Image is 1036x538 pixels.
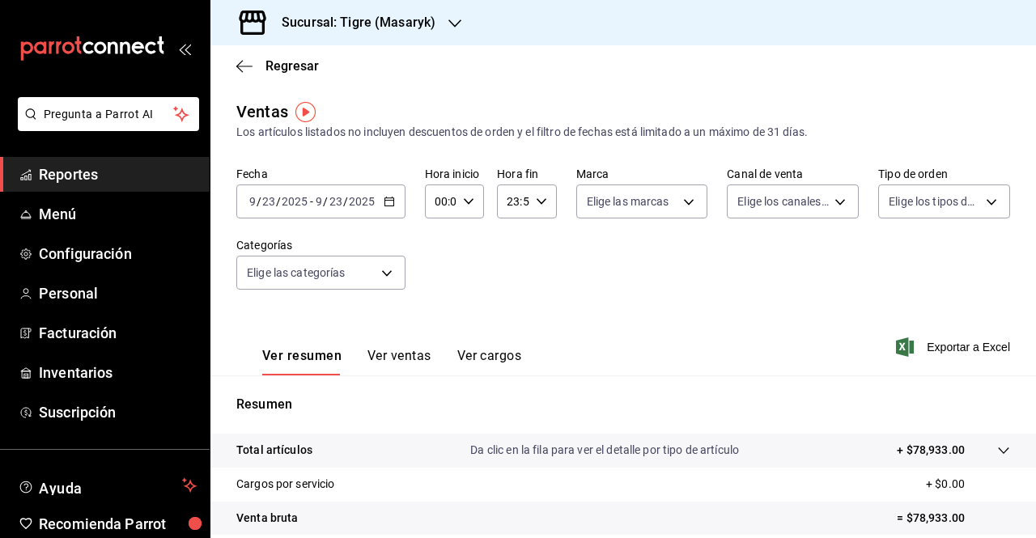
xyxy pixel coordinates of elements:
a: Pregunta a Parrot AI [11,117,199,134]
span: Suscripción [39,401,197,423]
span: Pregunta a Parrot AI [44,106,174,123]
label: Fecha [236,168,405,180]
p: Cargos por servicio [236,476,335,493]
div: Ventas [236,100,288,124]
span: Reportes [39,163,197,185]
p: = $78,933.00 [897,510,1010,527]
label: Categorías [236,239,405,251]
span: Elige los canales de venta [737,193,829,210]
input: -- [329,195,343,208]
p: Da clic en la fila para ver el detalle por tipo de artículo [470,442,739,459]
span: Regresar [265,58,319,74]
button: Exportar a Excel [899,337,1010,357]
span: / [323,195,328,208]
button: Pregunta a Parrot AI [18,97,199,131]
span: - [310,195,313,208]
span: Ayuda [39,476,176,495]
span: Menú [39,203,197,225]
p: Resumen [236,395,1010,414]
span: Recomienda Parrot [39,513,197,535]
label: Marca [576,168,708,180]
span: Personal [39,282,197,304]
img: Tooltip marker [295,102,316,122]
label: Canal de venta [727,168,859,180]
label: Hora inicio [425,168,484,180]
input: -- [261,195,276,208]
span: Configuración [39,243,197,265]
button: Ver ventas [367,348,431,375]
input: ---- [348,195,376,208]
span: Facturación [39,322,197,344]
h3: Sucursal: Tigre (Masaryk) [269,13,435,32]
div: Los artículos listados no incluyen descuentos de orden y el filtro de fechas está limitado a un m... [236,124,1010,141]
p: + $0.00 [926,476,1010,493]
input: -- [248,195,257,208]
button: Ver resumen [262,348,342,375]
label: Hora fin [497,168,556,180]
span: Elige las categorías [247,265,346,281]
p: Total artículos [236,442,312,459]
p: Venta bruta [236,510,298,527]
span: Inventarios [39,362,197,383]
label: Tipo de orden [878,168,1010,180]
span: / [257,195,261,208]
span: / [343,195,348,208]
div: navigation tabs [262,348,521,375]
button: Ver cargos [457,348,522,375]
p: + $78,933.00 [897,442,965,459]
button: Regresar [236,58,319,74]
span: Elige los tipos de orden [889,193,980,210]
input: ---- [281,195,308,208]
button: open_drawer_menu [178,42,191,55]
span: / [276,195,281,208]
span: Elige las marcas [587,193,669,210]
input: -- [315,195,323,208]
